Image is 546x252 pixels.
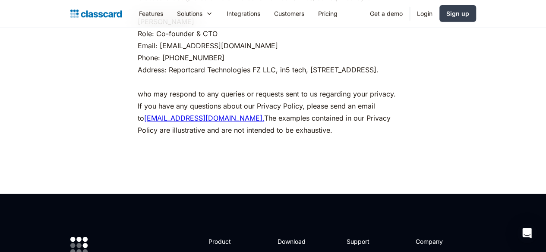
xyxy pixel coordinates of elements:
[144,114,264,122] a: [EMAIL_ADDRESS][DOMAIN_NAME].
[446,9,469,18] div: Sign up
[410,4,439,23] a: Login
[208,237,255,246] h2: Product
[311,4,344,23] a: Pricing
[177,9,202,18] div: Solutions
[347,237,382,246] h2: Support
[220,4,267,23] a: Integrations
[363,4,410,23] a: Get a demo
[170,4,220,23] div: Solutions
[132,4,170,23] a: Features
[278,237,313,246] h2: Download
[517,223,537,243] div: Open Intercom Messenger
[439,5,476,22] a: Sign up
[70,8,122,20] a: home
[416,237,473,246] h2: Company
[267,4,311,23] a: Customers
